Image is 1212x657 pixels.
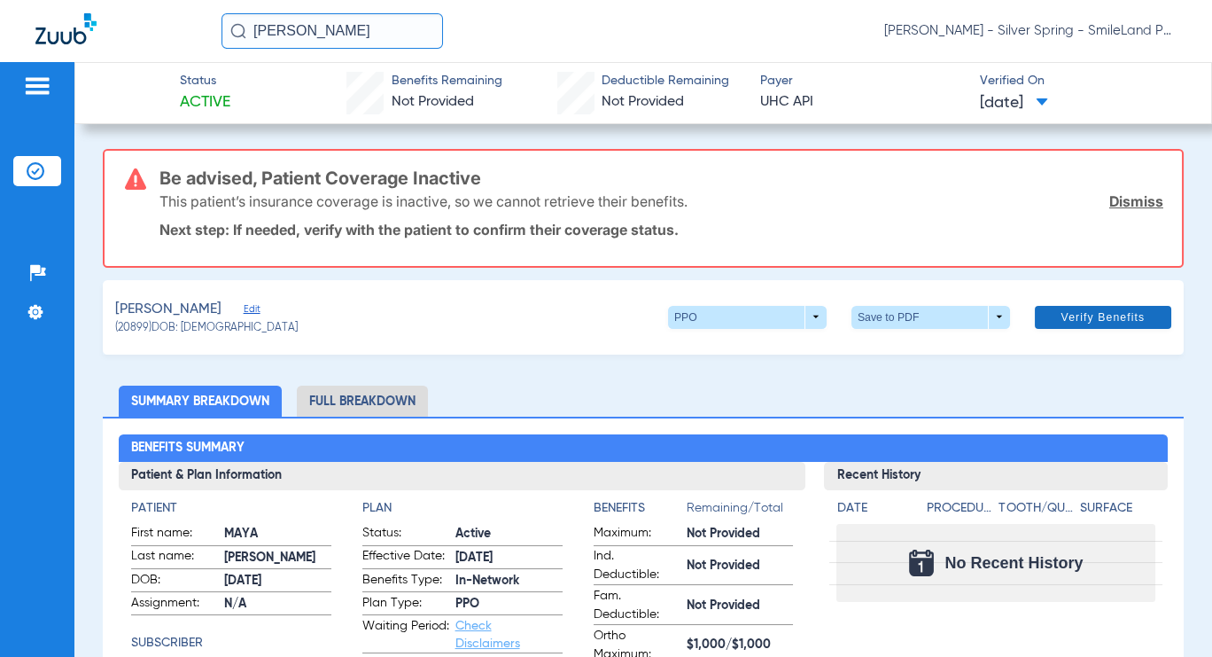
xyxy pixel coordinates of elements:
[362,499,563,518] h4: Plan
[884,22,1177,40] span: [PERSON_NAME] - Silver Spring - SmileLand PD
[926,499,992,524] app-breakdown-title: Procedure
[455,572,563,591] span: In-Network
[602,95,684,109] span: Not Provided
[687,557,794,575] span: Not Provided
[392,95,474,109] span: Not Provided
[224,595,331,614] span: N/A
[687,525,794,544] span: Not Provided
[362,571,449,592] span: Benefits Type:
[594,547,680,584] span: Ind. Deductible:
[980,72,1184,90] span: Verified On
[362,617,449,653] span: Waiting Period:
[115,321,298,337] span: (20899) DOB: [DEMOGRAPHIC_DATA]
[224,549,331,567] span: [PERSON_NAME]
[926,499,992,518] h4: Procedure
[594,524,680,545] span: Maximum:
[125,168,146,190] img: error-icon
[760,72,964,90] span: Payer
[836,499,911,518] h4: Date
[221,13,443,49] input: Search for patients
[131,499,331,518] h4: Patient
[836,499,911,524] app-breakdown-title: Date
[1061,310,1146,325] span: Verify Benefits
[594,587,680,624] span: Fam. Deductible:
[455,620,520,650] a: Check Disclaimers
[824,462,1168,490] h3: Recent History
[244,303,260,320] span: Edit
[1080,499,1155,518] h4: Surface
[1035,306,1171,329] button: Verify Benefits
[119,386,282,417] li: Summary Breakdown
[115,299,221,321] span: [PERSON_NAME]
[687,597,794,615] span: Not Provided
[362,524,449,545] span: Status:
[131,571,218,592] span: DOB:
[1080,499,1155,524] app-breakdown-title: Surface
[35,13,97,44] img: Zuub Logo
[944,554,1083,572] span: No Recent History
[180,91,230,113] span: Active
[980,92,1048,114] span: [DATE]
[998,499,1074,524] app-breakdown-title: Tooth/Quad
[297,386,428,417] li: Full Breakdown
[230,23,246,39] img: Search Icon
[602,72,729,90] span: Deductible Remaining
[455,525,563,544] span: Active
[687,499,794,524] span: Remaining/Total
[362,547,449,568] span: Effective Date:
[159,192,688,210] p: This patient’s insurance coverage is inactive, so we cannot retrieve their benefits.
[1109,192,1163,210] a: Dismiss
[131,594,218,615] span: Assignment:
[362,594,449,615] span: Plan Type:
[998,499,1074,518] h4: Tooth/Quad
[594,499,687,524] app-breakdown-title: Benefits
[224,572,331,591] span: [DATE]
[119,434,1169,463] h2: Benefits Summary
[668,306,827,329] button: PPO
[1123,572,1212,657] iframe: Chat Widget
[159,169,1163,187] h3: Be advised, Patient Coverage Inactive
[851,306,1010,329] button: Save to PDF
[180,72,230,90] span: Status
[23,75,51,97] img: hamburger-icon
[594,499,687,518] h4: Benefits
[909,550,934,576] img: Calendar
[131,634,331,653] h4: Subscriber
[131,547,218,568] span: Last name:
[455,549,563,567] span: [DATE]
[131,524,218,545] span: First name:
[159,221,1163,239] p: Next step: If needed, verify with the patient to confirm their coverage status.
[760,91,964,113] span: UHC API
[224,525,331,544] span: MAYA
[455,595,563,614] span: PPO
[392,72,502,90] span: Benefits Remaining
[119,462,806,490] h3: Patient & Plan Information
[687,636,794,654] span: $1,000/$1,000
